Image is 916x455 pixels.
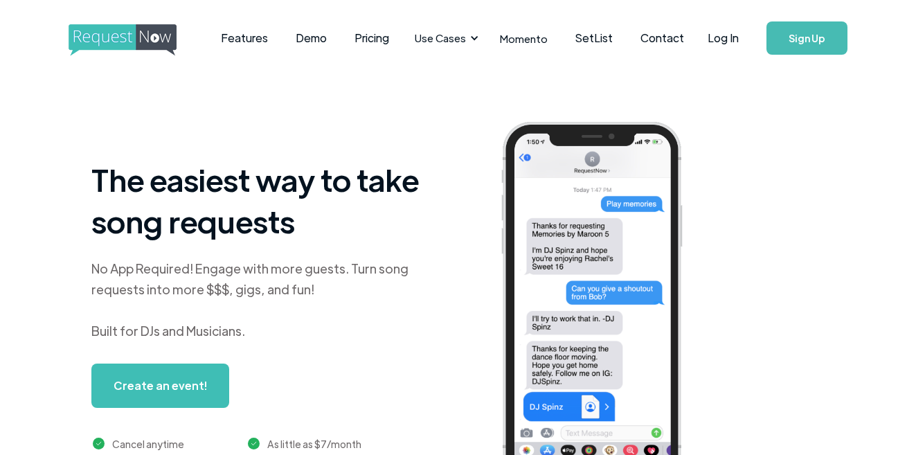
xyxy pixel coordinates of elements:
a: Contact [627,17,698,60]
a: Create an event! [91,364,229,408]
a: home [69,24,172,52]
a: Momento [486,18,562,59]
h1: The easiest way to take song requests [91,159,436,242]
div: Use Cases [415,30,466,46]
a: Sign Up [766,21,847,55]
a: Pricing [341,17,403,60]
a: Features [207,17,282,60]
div: Cancel anytime [112,436,184,452]
div: As little as $7/month [267,436,361,452]
img: green checkmark [93,438,105,449]
img: requestnow logo [69,24,202,56]
img: green checkmark [248,438,260,449]
div: Use Cases [406,17,483,60]
a: Log In [694,14,753,62]
a: Demo [282,17,341,60]
div: No App Required! Engage with more guests. Turn song requests into more $$$, gigs, and fun! Built ... [91,258,436,341]
a: SetList [562,17,627,60]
